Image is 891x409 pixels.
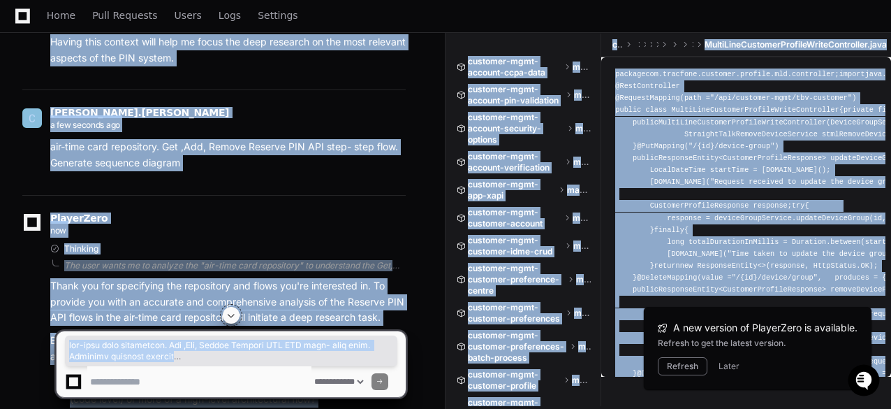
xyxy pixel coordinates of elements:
span: public [633,285,658,294]
span: customer-mgmt-account-ccpa-data [468,56,561,78]
span: "/api/customer-mgmt/tbv-customer" [710,94,852,102]
span: public [633,118,658,127]
div: We're offline, we'll be back soon [47,118,182,129]
span: customer-mgmt-account-verification [468,151,562,173]
span: "/{id}/device/group" [732,273,818,282]
button: Start new chat [237,108,254,125]
span: MultiLineCustomerProfileWriteController.java [705,39,887,50]
span: return [654,261,680,270]
span: now [50,225,66,236]
span: [PERSON_NAME].[PERSON_NAME] [50,107,229,118]
span: class [645,106,667,114]
div: Refresh to get the latest version. [658,338,857,349]
span: master [573,157,591,168]
img: 1736555170064-99ba0984-63c1-480f-8ee9-699278ef63ed [14,104,39,129]
p: air-time card repository. Get ,Add, Remove Reserve PIN API step- step flow. Generate sequence dia... [50,139,406,171]
span: package [615,70,645,78]
span: public [633,154,658,162]
span: Settings [258,11,297,20]
span: a few seconds ago [50,120,120,130]
span: customer-mgmt-customer-idme-crud [468,235,562,257]
span: finally [654,226,684,234]
span: master [573,62,591,73]
span: @RequestMapping(path = ) [615,94,856,102]
span: public [615,106,641,114]
div: Start new chat [47,104,229,118]
span: lor-ipsu dolo sitametcon. Adi ,Eli, Seddoe Tempori UTL ETD magn- aliq enim. Adminimv quisnost exe... [69,340,393,362]
span: customer-mgmt-account-pin-validation [468,84,563,106]
span: A new version of PlayerZero is available. [673,321,857,335]
span: import [839,70,865,78]
span: PlayerZero [50,214,108,222]
button: Later [719,361,739,372]
span: master [573,213,591,224]
span: @RestController [615,82,679,90]
span: MultiLineCustomerProfileWriteController [671,106,839,114]
span: customer-profile-tbv [612,39,623,50]
div: Welcome [14,56,254,78]
span: private [844,106,874,114]
a: Powered byPylon [98,146,169,157]
span: master [573,241,591,252]
span: Thinking [64,243,98,254]
iframe: Open customer support [846,363,884,401]
span: Pylon [139,147,169,157]
span: customer-mgmt-customer-preferences [468,302,563,324]
img: PlayerZero [14,14,42,42]
span: @PutMapping( ) [637,142,779,150]
span: "/{id}/device-group" [688,142,774,150]
span: customer-mgmt-app-xapi [468,179,556,201]
span: master [574,89,591,101]
span: try [792,201,804,210]
span: Logs [219,11,241,20]
button: Refresh [658,357,707,375]
span: master [567,185,591,196]
span: Pull Requests [92,11,157,20]
img: ACg8ocLppwQnxw-l5OtmKI-iEP35Q_s6KGgNRE1-Sh_Zn0Ge2or2sg=s96-c [22,108,42,128]
span: customer-mgmt-customer-account [468,207,561,229]
span: master [576,274,591,285]
span: Home [47,11,75,20]
span: customer-mgmt-account-security-options [468,112,564,145]
span: Users [175,11,202,20]
p: Thank you for specifying the repository and flows you're interested in. To provide you with an ac... [50,278,406,326]
span: customer-mgmt-customer-preference-centre [468,263,565,296]
p: Having this context will help me focus the deep research on the most relevant aspects of the PIN ... [50,34,406,66]
div: The user wants me to analyze the "air-time card repository" to understand the Get, Add, and Remov... [64,260,406,271]
span: master [575,123,591,134]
